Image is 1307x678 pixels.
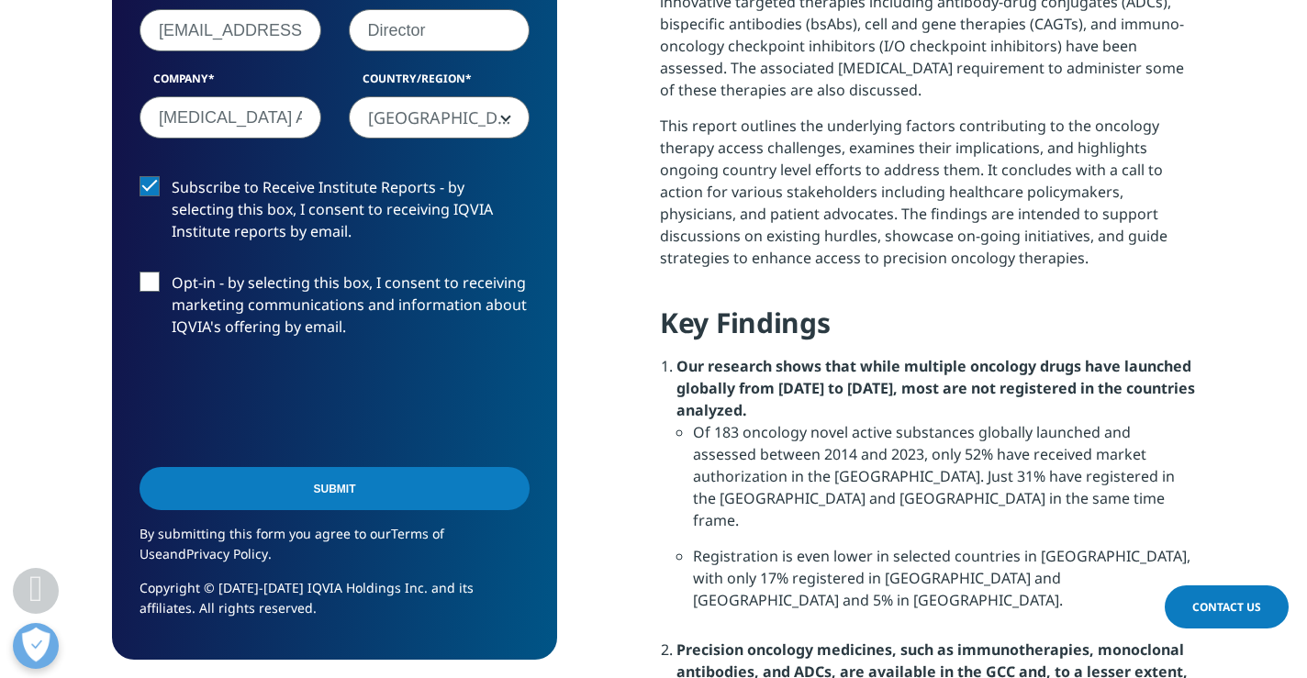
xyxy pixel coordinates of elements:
[1192,599,1261,615] span: Contact Us
[140,176,530,252] label: Subscribe to Receive Institute Reports - by selecting this box, I consent to receiving IQVIA Inst...
[660,305,1195,355] h4: Key Findings
[693,421,1195,545] li: Of 183 oncology novel active substances globally launched and assessed between 2014 and 2023, onl...
[350,97,530,139] span: South Africa
[140,578,530,632] p: Copyright © [DATE]-[DATE] IQVIA Holdings Inc. and its affiliates. All rights reserved.
[13,623,59,669] button: Open Preferences
[140,524,530,578] p: By submitting this form you agree to our and .
[186,545,268,562] a: Privacy Policy
[349,96,531,139] span: South Africa
[676,356,1195,420] strong: Our research shows that while multiple oncology drugs have launched globally from [DATE] to [DATE...
[660,115,1195,283] p: This report outlines the underlying factors contributing to the oncology therapy access challenge...
[1165,585,1289,628] a: Contact Us
[140,367,419,439] iframe: reCAPTCHA
[140,71,321,96] label: Company
[140,467,530,510] input: Submit
[693,545,1195,625] li: Registration is even lower in selected countries in [GEOGRAPHIC_DATA], with only 17% registered i...
[349,71,531,96] label: Country/Region
[140,272,530,348] label: Opt-in - by selecting this box, I consent to receiving marketing communications and information a...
